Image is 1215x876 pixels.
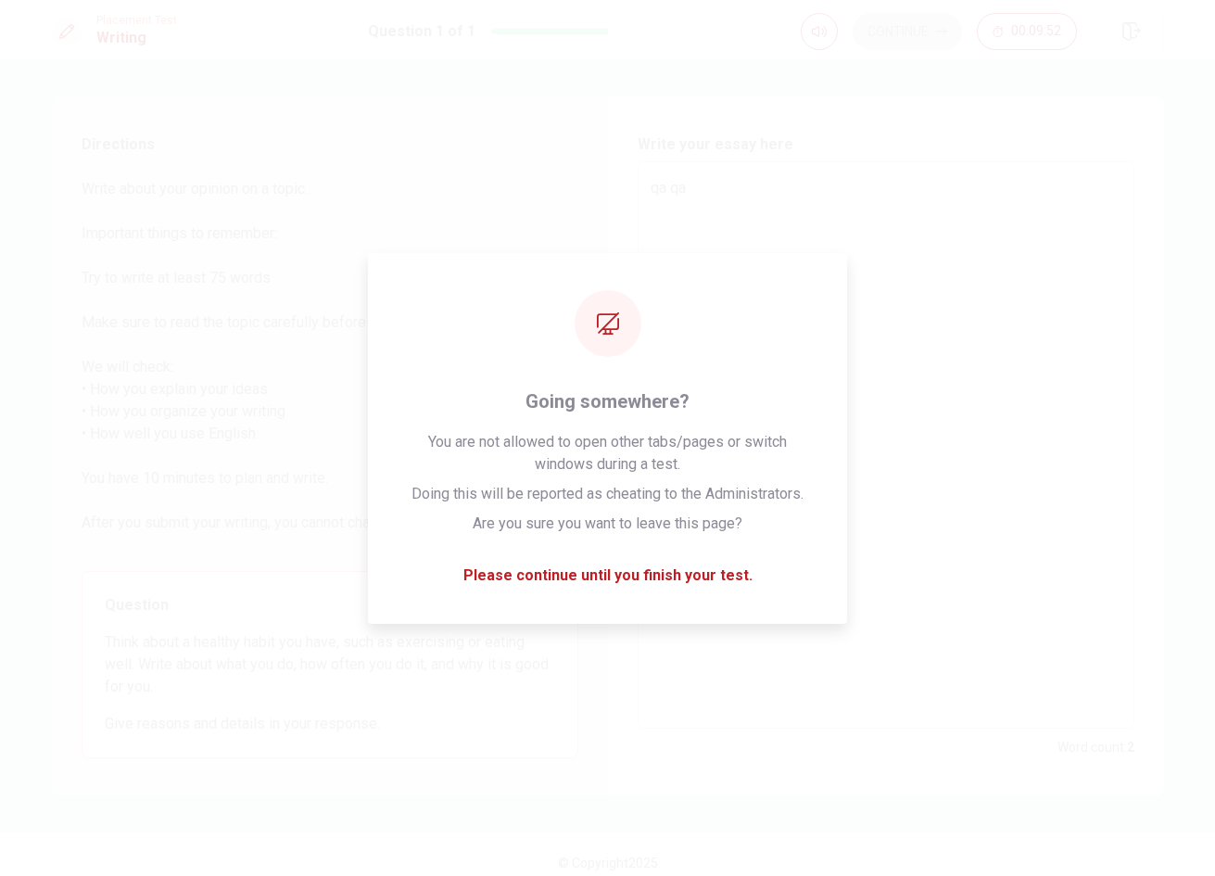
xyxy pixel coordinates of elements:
[1057,736,1134,758] h6: Word count :
[82,133,578,156] span: Directions
[105,713,555,735] span: Give reasons and details in your response.
[96,14,177,27] span: Placement Test
[82,178,578,556] span: Write about your opinion on a topic. Important things to remember: Try to write at least 75 words...
[1011,24,1061,39] span: 00:09:52
[977,13,1077,50] button: 00:09:52
[1127,740,1134,755] strong: 2
[105,631,555,698] span: Think about a healthy habit you have, such as exercising or eating well. Write about what you do,...
[96,27,177,49] h1: Writing
[368,20,475,43] h1: Question 1 of 1
[558,856,658,870] span: © Copyright 2025
[105,594,555,616] span: Question
[638,133,1134,156] h6: Write your essay here
[651,177,1121,714] textarea: qa qa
